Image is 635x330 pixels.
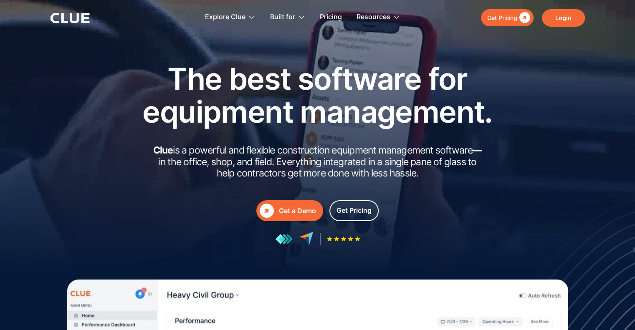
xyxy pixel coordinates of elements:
div:  [517,13,530,23]
h2: is a powerful and flexible construction equipment management software in the office, shop, and fi... [151,145,485,179]
strong: — [473,144,482,156]
strong: Clue [153,144,173,156]
a: Get Pricing [329,200,379,221]
div: Get Pricing [336,205,372,216]
div: Explore Clue [205,4,256,30]
div:  [260,204,274,218]
div: Built for [270,4,295,30]
div: Resources [357,4,400,30]
h1: The best software for equipment management. [130,62,506,128]
div: Get Pricing [487,13,517,23]
div: Explore Clue [205,4,245,30]
div: Get a Demo [279,206,316,216]
div: Resources [357,4,390,30]
img: Five-star rating icon [327,236,360,242]
a: Get a Demo [256,200,323,221]
a: Pricing [320,4,342,30]
img: reviews at capterra [299,232,314,246]
div: Built for [270,4,305,30]
a: Login [542,9,585,27]
a: Get Pricing [481,9,534,26]
img: reviews at getapp [275,234,293,244]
